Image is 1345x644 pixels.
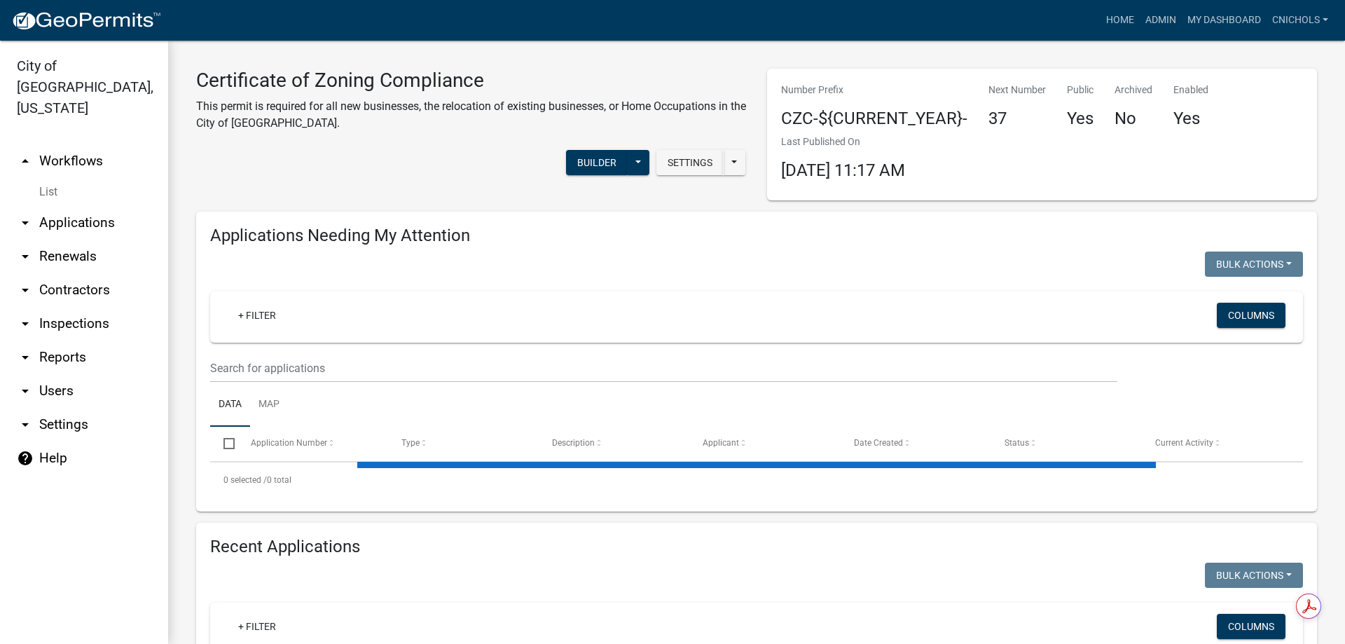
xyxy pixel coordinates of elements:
[17,214,34,231] i: arrow_drop_down
[1067,83,1094,97] p: Public
[1155,438,1213,448] span: Current Activity
[689,427,840,460] datatable-header-cell: Applicant
[1173,109,1208,129] h4: Yes
[388,427,539,460] datatable-header-cell: Type
[196,98,746,132] p: This permit is required for all new businesses, the relocation of existing businesses, or Home Oc...
[854,438,903,448] span: Date Created
[988,109,1046,129] h4: 37
[1101,7,1140,34] a: Home
[566,150,628,175] button: Builder
[1005,438,1029,448] span: Status
[17,282,34,299] i: arrow_drop_down
[17,349,34,366] i: arrow_drop_down
[401,438,420,448] span: Type
[251,438,327,448] span: Application Number
[656,150,724,175] button: Settings
[840,427,991,460] datatable-header-cell: Date Created
[1217,614,1285,639] button: Columns
[703,438,739,448] span: Applicant
[227,303,287,328] a: + Filter
[223,475,267,485] span: 0 selected /
[1140,7,1182,34] a: Admin
[210,427,237,460] datatable-header-cell: Select
[17,248,34,265] i: arrow_drop_down
[1205,563,1303,588] button: Bulk Actions
[210,354,1117,383] input: Search for applications
[17,450,34,467] i: help
[210,383,250,427] a: Data
[1173,83,1208,97] p: Enabled
[781,160,905,180] span: [DATE] 11:17 AM
[210,537,1303,557] h4: Recent Applications
[1115,109,1152,129] h4: No
[1115,83,1152,97] p: Archived
[781,83,967,97] p: Number Prefix
[991,427,1142,460] datatable-header-cell: Status
[1142,427,1292,460] datatable-header-cell: Current Activity
[210,463,1303,498] div: 0 total
[17,153,34,170] i: arrow_drop_up
[227,614,287,639] a: + Filter
[988,83,1046,97] p: Next Number
[210,226,1303,246] h4: Applications Needing My Attention
[196,69,746,93] h3: Certificate of Zoning Compliance
[1217,303,1285,328] button: Columns
[1067,109,1094,129] h4: Yes
[552,438,595,448] span: Description
[1267,7,1334,34] a: cnichols
[250,383,288,427] a: Map
[17,315,34,332] i: arrow_drop_down
[17,416,34,433] i: arrow_drop_down
[781,135,905,149] p: Last Published On
[17,383,34,399] i: arrow_drop_down
[781,109,967,129] h4: CZC-${CURRENT_YEAR}-
[1205,252,1303,277] button: Bulk Actions
[1182,7,1267,34] a: My Dashboard
[237,427,387,460] datatable-header-cell: Application Number
[539,427,689,460] datatable-header-cell: Description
